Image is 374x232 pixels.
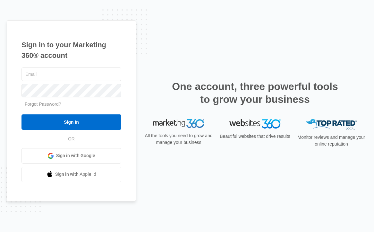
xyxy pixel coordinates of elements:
[295,134,367,147] p: Monitor reviews and manage your online reputation
[55,171,96,178] span: Sign in with Apple Id
[229,119,281,129] img: Websites 360
[21,67,121,81] input: Email
[64,136,79,142] span: OR
[56,152,95,159] span: Sign in with Google
[21,114,121,130] input: Sign In
[143,132,215,146] p: All the tools you need to grow and manage your business
[25,102,61,107] a: Forgot Password?
[170,80,340,106] h2: One account, three powerful tools to grow your business
[153,119,204,128] img: Marketing 360
[219,133,291,140] p: Beautiful websites that drive results
[306,119,357,130] img: Top Rated Local
[21,148,121,164] a: Sign in with Google
[21,167,121,182] a: Sign in with Apple Id
[21,40,121,61] h1: Sign in to your Marketing 360® account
